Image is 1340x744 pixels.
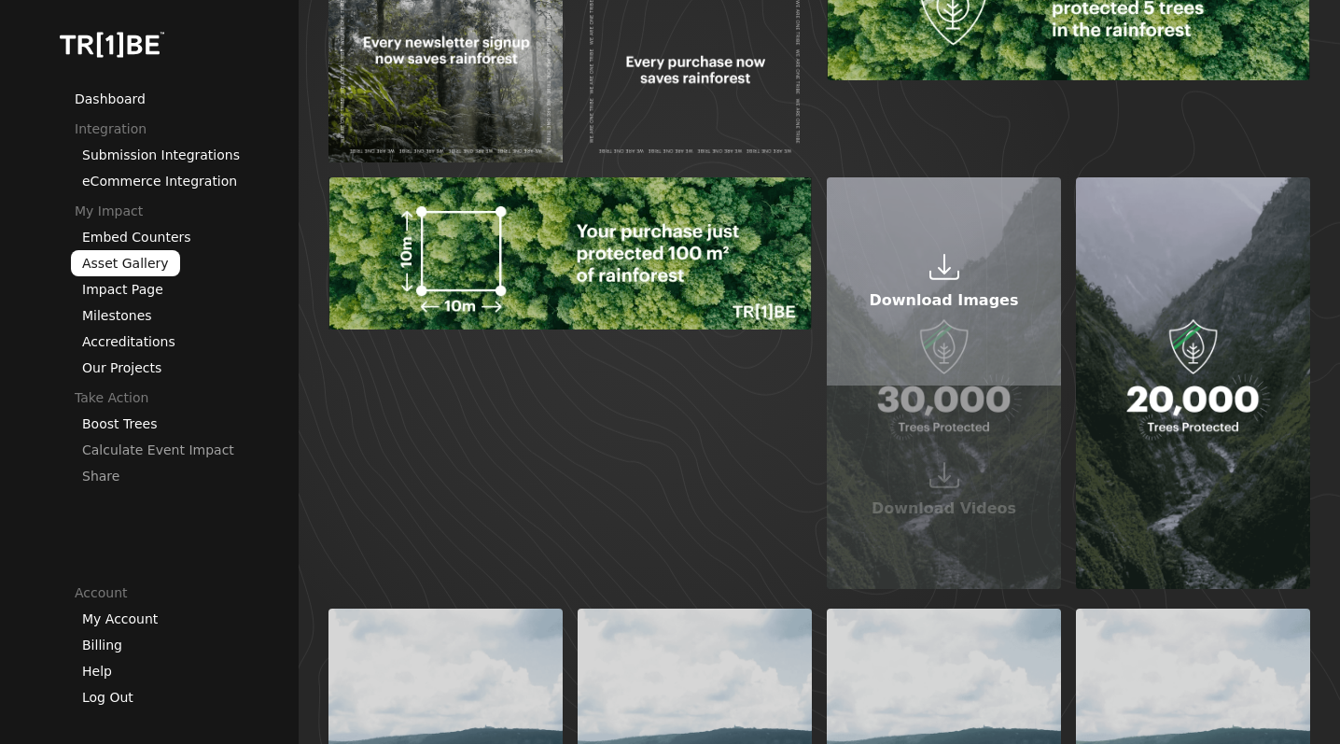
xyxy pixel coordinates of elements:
[827,386,1061,594] button: Download Videos
[82,442,234,457] a: Calculate Event Impact
[71,250,180,276] a: Asset Gallery
[82,469,119,484] a: Share
[870,289,1019,312] p: Download Images
[82,638,122,653] a: Billing
[82,282,163,297] a: Impact Page
[75,202,299,220] p: My Impact
[82,662,112,681] button: Help
[82,416,157,431] a: Boost Trees
[827,177,1061,386] button: Download Images
[82,174,237,189] a: eCommerce Integration
[75,388,299,407] p: Take Action
[82,611,158,626] a: My Account
[75,119,299,138] p: Integration
[75,583,299,602] p: Account
[82,230,191,245] a: Embed Counters
[872,498,1016,520] p: Download Videos
[82,308,152,323] a: Milestones
[82,360,161,375] a: Our Projects
[82,147,240,162] a: Submission Integrations
[82,688,133,707] button: Log Out
[75,91,146,106] a: Dashboard
[82,334,175,349] a: Accreditations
